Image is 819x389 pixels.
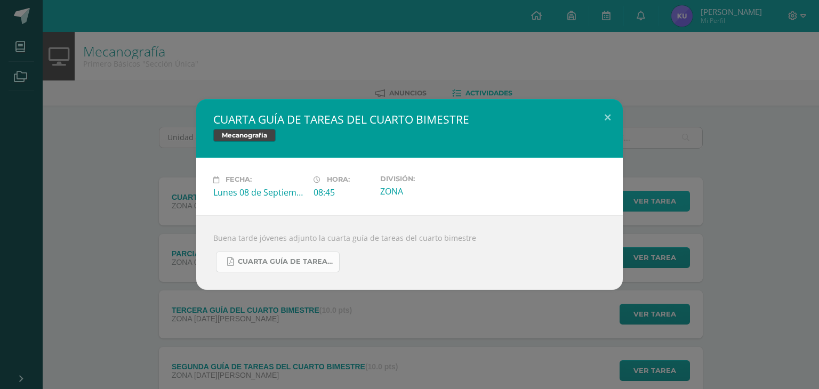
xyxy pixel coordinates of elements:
[213,112,606,127] h2: CUARTA GUÍA DE TAREAS DEL CUARTO BIMESTRE
[238,257,334,266] span: CUARTA GUÍA DE TAREAS DEL CUARTO BIMESTRE DE 1RO BÁSICO SEPTIEMBRE.pdf
[196,215,623,290] div: Buena tarde jóvenes adjunto la cuarta guía de tareas del cuarto bimestre
[380,185,472,197] div: ZONA
[213,129,276,142] span: Mecanografía
[592,99,623,135] button: Close (Esc)
[380,175,472,183] label: División:
[216,252,340,272] a: CUARTA GUÍA DE TAREAS DEL CUARTO BIMESTRE DE 1RO BÁSICO SEPTIEMBRE.pdf
[213,187,305,198] div: Lunes 08 de Septiembre
[314,187,372,198] div: 08:45
[226,176,252,184] span: Fecha:
[327,176,350,184] span: Hora:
